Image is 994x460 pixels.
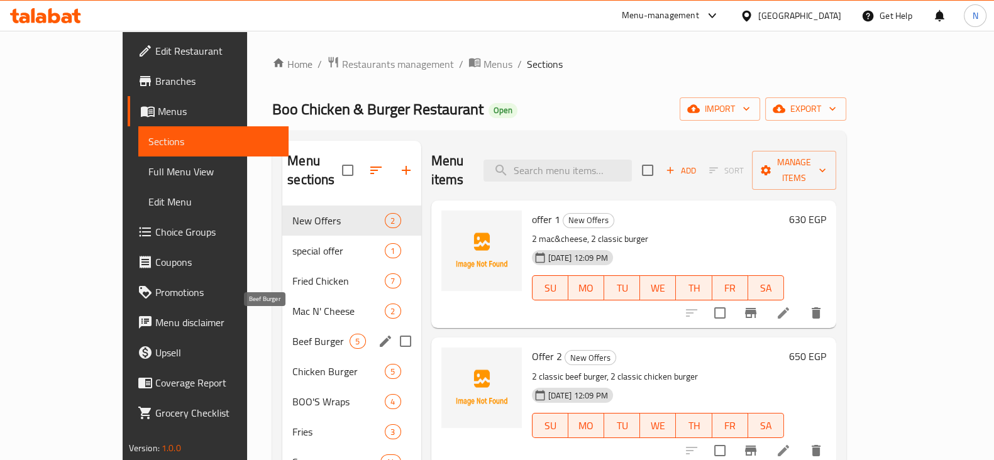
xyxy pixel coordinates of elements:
[776,443,791,458] a: Edit menu item
[661,161,701,180] span: Add item
[350,334,365,349] div: items
[748,413,784,438] button: SA
[385,243,400,258] div: items
[483,57,512,72] span: Menus
[155,375,279,390] span: Coverage Report
[645,279,671,297] span: WE
[128,66,289,96] a: Branches
[538,417,563,435] span: SU
[282,266,421,296] div: Fried Chicken7
[604,413,640,438] button: TU
[385,304,400,319] div: items
[517,57,522,72] li: /
[538,279,563,297] span: SU
[568,275,604,300] button: MO
[532,275,568,300] button: SU
[609,279,635,297] span: TU
[385,245,400,257] span: 1
[459,57,463,72] li: /
[441,211,522,291] img: offer 1
[753,417,779,435] span: SA
[282,326,421,356] div: Beef Burger5edit
[385,213,400,228] div: items
[282,386,421,417] div: BOO'S Wraps4
[272,56,846,72] nav: breadcrumb
[532,413,568,438] button: SU
[385,366,400,378] span: 5
[158,104,279,119] span: Menus
[385,273,400,288] div: items
[645,417,671,435] span: WE
[282,417,421,447] div: Fries3
[385,215,400,227] span: 2
[334,157,361,183] span: Select all sections
[690,101,750,117] span: import
[483,160,632,182] input: search
[532,231,785,247] p: 2 mac&cheese, 2 classic burger
[162,440,181,456] span: 1.0.0
[753,279,779,297] span: SA
[717,279,743,297] span: FR
[138,187,289,217] a: Edit Menu
[128,307,289,337] a: Menu disclaimer
[155,255,279,270] span: Coupons
[128,96,289,126] a: Menus
[385,305,400,317] span: 2
[287,151,341,189] h2: Menu sections
[128,36,289,66] a: Edit Restaurant
[775,101,836,117] span: export
[385,396,400,408] span: 4
[707,300,733,326] span: Select to update
[431,151,469,189] h2: Menu items
[155,285,279,300] span: Promotions
[563,213,614,228] div: New Offers
[681,279,707,297] span: TH
[527,57,563,72] span: Sections
[609,417,635,435] span: TU
[565,351,616,365] span: New Offers
[292,334,350,349] span: Beef Burger
[385,426,400,438] span: 3
[640,275,676,300] button: WE
[292,304,385,319] div: Mac N' Cheese
[622,8,699,23] div: Menu-management
[676,275,712,300] button: TH
[292,243,385,258] span: special offer
[801,298,831,328] button: delete
[138,126,289,156] a: Sections
[282,296,421,326] div: Mac N' Cheese2
[391,155,421,185] button: Add section
[717,417,743,435] span: FR
[712,275,748,300] button: FR
[282,205,421,236] div: New Offers2
[758,9,841,23] div: [GEOGRAPHIC_DATA]
[701,161,752,180] span: Select section first
[292,364,385,379] span: Chicken Burger
[292,213,385,228] span: New Offers
[543,390,613,402] span: [DATE] 12:09 PM
[385,424,400,439] div: items
[489,103,517,118] div: Open
[128,217,289,247] a: Choice Groups
[128,247,289,277] a: Coupons
[573,279,599,297] span: MO
[661,161,701,180] button: Add
[318,57,322,72] li: /
[640,413,676,438] button: WE
[532,347,562,366] span: Offer 2
[155,43,279,58] span: Edit Restaurant
[604,275,640,300] button: TU
[292,273,385,288] div: Fried Chicken
[489,105,517,116] span: Open
[138,156,289,187] a: Full Menu View
[765,97,846,121] button: export
[155,405,279,420] span: Grocery Checklist
[676,413,712,438] button: TH
[155,224,279,239] span: Choice Groups
[128,337,289,368] a: Upsell
[292,424,385,439] span: Fries
[543,252,613,264] span: [DATE] 12:09 PM
[573,417,599,435] span: MO
[155,315,279,330] span: Menu disclaimer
